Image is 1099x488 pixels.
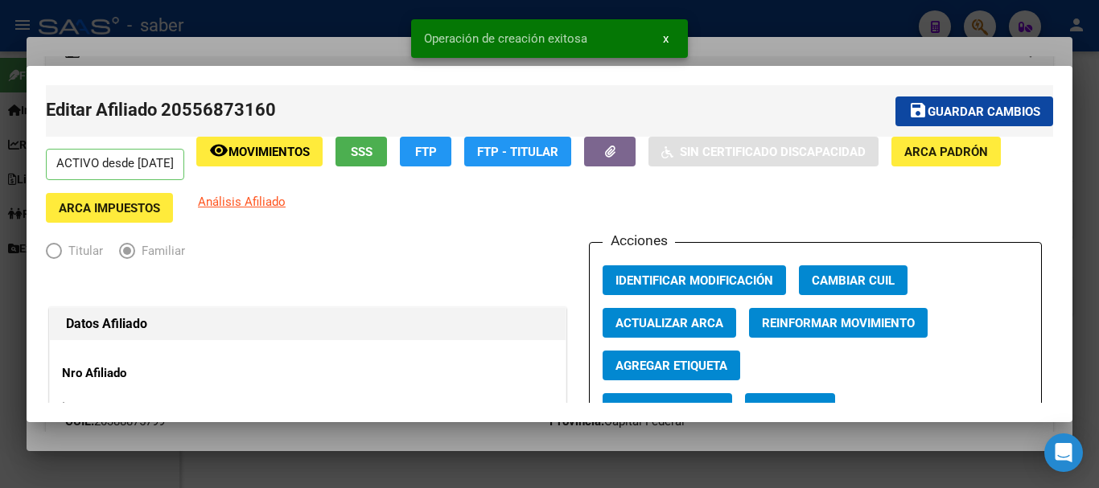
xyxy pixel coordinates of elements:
[1044,433,1083,472] div: Open Intercom Messenger
[46,193,173,223] button: ARCA Impuestos
[228,145,310,159] span: Movimientos
[424,31,587,47] span: Operación de creación exitosa
[749,308,928,338] button: Reinformar Movimiento
[46,247,201,261] mat-radio-group: Elija una opción
[209,141,228,160] mat-icon: remove_red_eye
[928,105,1040,119] span: Guardar cambios
[66,314,549,334] h1: Datos Afiliado
[680,145,866,159] span: Sin Certificado Discapacidad
[351,145,373,159] span: SSS
[62,242,103,260] span: Titular
[415,145,437,159] span: FTP
[46,100,276,120] span: Editar Afiliado 20556873160
[908,100,928,120] mat-icon: save
[762,316,915,330] span: Reinformar Movimiento
[799,265,908,295] button: Cambiar CUIL
[400,137,451,166] button: FTP
[891,137,1001,166] button: ARCA Padrón
[615,401,719,416] span: Vencimiento PMI
[758,401,822,416] span: Categoria
[464,137,571,166] button: FTP - Titular
[904,145,988,159] span: ARCA Padrón
[650,24,681,53] button: x
[477,145,558,159] span: FTP - Titular
[615,273,773,288] span: Identificar Modificación
[615,359,727,373] span: Agregar Etiqueta
[59,201,160,215] span: ARCA Impuestos
[603,230,675,251] h3: Acciones
[615,316,723,330] span: Actualizar ARCA
[196,137,323,166] button: Movimientos
[745,393,835,423] button: Categoria
[663,31,669,46] span: x
[603,393,732,423] button: Vencimiento PMI
[603,265,786,295] button: Identificar Modificación
[603,308,736,338] button: Actualizar ARCA
[135,242,185,260] span: Familiar
[62,364,209,383] p: Nro Afiliado
[46,149,184,180] p: ACTIVO desde [DATE]
[335,137,387,166] button: SSS
[603,351,740,380] button: Agregar Etiqueta
[648,137,879,166] button: Sin Certificado Discapacidad
[198,195,286,209] span: Análisis Afiliado
[895,96,1053,126] button: Guardar cambios
[812,273,895,288] span: Cambiar CUIL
